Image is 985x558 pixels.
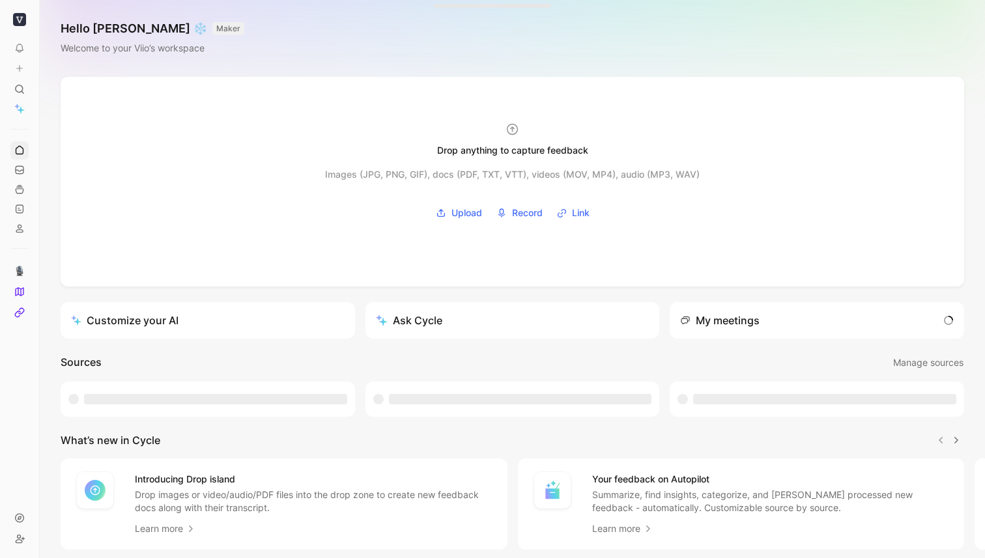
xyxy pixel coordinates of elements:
div: My meetings [680,313,760,328]
a: Customize your AI [61,302,355,339]
p: Drop images or video/audio/PDF files into the drop zone to create new feedback docs along with th... [135,488,492,514]
a: 🎙️ [10,262,29,280]
h4: Introducing Drop island [135,471,492,487]
h4: Your feedback on Autopilot [592,471,949,487]
div: Images (JPG, PNG, GIF), docs (PDF, TXT, VTT), videos (MOV, MP4), audio (MP3, WAV) [325,167,700,182]
h1: Hello [PERSON_NAME] ❄️ [61,21,244,36]
button: MAKER [212,22,244,35]
span: Link [572,205,590,221]
img: 🎙️ [14,266,25,276]
button: Record [492,203,547,223]
button: Manage sources [892,354,964,371]
img: Viio [13,13,26,26]
button: Ask Cycle [365,302,660,339]
div: 🎙️ [10,248,29,322]
div: Ask Cycle [376,313,442,328]
div: Drop anything to capture feedback [437,143,588,158]
h2: Sources [61,354,102,371]
button: Viio [10,10,29,29]
h2: What’s new in Cycle [61,432,160,448]
a: Learn more [135,521,196,537]
div: Welcome to your Viio’s workspace [61,40,244,56]
p: Summarize, find insights, categorize, and [PERSON_NAME] processed new feedback - automatically. C... [592,488,949,514]
span: Upload [451,205,482,221]
span: Manage sources [893,355,964,370]
span: Record [512,205,543,221]
div: Customize your AI [71,313,178,328]
button: Link [552,203,594,223]
button: Upload [431,203,487,223]
a: Learn more [592,521,653,537]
